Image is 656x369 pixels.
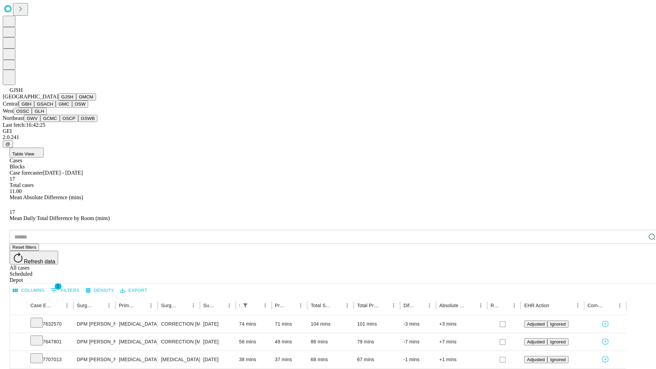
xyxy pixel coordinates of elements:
[161,351,196,368] div: [MEDICAL_DATA] COMPLETE EXCISION 5TH [MEDICAL_DATA] HEAD
[491,303,500,308] div: Resolved in EHR
[12,245,36,250] span: Reset filters
[3,122,45,128] span: Last fetch: 16:42:25
[11,285,46,296] button: Select columns
[32,108,46,115] button: GLH
[10,215,110,221] span: Mean Daily Total Difference by Room (mins)
[615,301,625,310] button: Menu
[573,301,583,310] button: Menu
[24,115,40,122] button: GWV
[550,301,560,310] button: Sort
[439,315,484,333] div: +3 mins
[439,333,484,351] div: +7 mins
[203,303,214,308] div: Surgery Date
[3,140,13,148] button: @
[62,301,72,310] button: Menu
[547,338,568,345] button: Ignored
[3,94,58,99] span: [GEOGRAPHIC_DATA]
[10,87,23,93] span: GJSH
[275,303,286,308] div: Predicted In Room Duration
[60,115,78,122] button: OSCP
[415,301,425,310] button: Sort
[119,351,154,368] div: [MEDICAL_DATA]
[527,357,545,362] span: Adjusted
[239,351,268,368] div: 38 mins
[30,333,70,351] div: 7647801
[146,301,156,310] button: Menu
[241,301,250,310] div: 1 active filter
[342,301,352,310] button: Menu
[34,100,56,108] button: GSACH
[357,333,397,351] div: 79 mins
[311,315,350,333] div: 104 mins
[10,194,83,200] span: Mean Absolute Difference (mins)
[500,301,509,310] button: Sort
[203,315,232,333] div: [DATE]
[3,134,653,140] div: 2.0.241
[357,351,397,368] div: 67 mins
[311,303,332,308] div: Total Scheduled Duration
[439,351,484,368] div: +1 mins
[119,303,136,308] div: Primary Service
[260,301,270,310] button: Menu
[547,320,568,328] button: Ignored
[5,141,10,147] span: @
[55,283,61,290] span: 1
[10,251,58,264] button: Refresh data
[605,301,615,310] button: Sort
[379,301,389,310] button: Sort
[404,333,433,351] div: -7 mins
[275,333,304,351] div: 49 mins
[30,315,70,333] div: 7632570
[311,351,350,368] div: 68 mins
[547,356,568,363] button: Ignored
[119,333,154,351] div: [MEDICAL_DATA]
[224,301,234,310] button: Menu
[189,301,198,310] button: Menu
[14,108,32,115] button: OSSC
[311,333,350,351] div: 86 mins
[389,301,398,310] button: Menu
[10,188,22,194] span: 11.00
[404,351,433,368] div: -1 mins
[275,351,304,368] div: 37 mins
[357,303,379,308] div: Total Predicted Duration
[404,315,433,333] div: -3 mins
[104,301,114,310] button: Menu
[476,301,486,310] button: Menu
[161,315,196,333] div: CORRECTION [MEDICAL_DATA], [MEDICAL_DATA] [MEDICAL_DATA]
[53,301,62,310] button: Sort
[203,351,232,368] div: [DATE]
[77,333,112,351] div: DPM [PERSON_NAME] [PERSON_NAME]
[76,93,96,100] button: GMCM
[203,333,232,351] div: [DATE]
[19,100,34,108] button: GBH
[10,170,43,176] span: Case forecaster
[527,322,545,327] span: Adjusted
[13,354,24,366] button: Expand
[30,351,70,368] div: 7707013
[3,128,653,134] div: GEI
[56,100,72,108] button: GMC
[3,108,14,114] span: West
[286,301,296,310] button: Sort
[77,315,112,333] div: DPM [PERSON_NAME] [PERSON_NAME]
[10,176,15,182] span: 17
[43,170,83,176] span: [DATE] - [DATE]
[13,336,24,348] button: Expand
[524,303,549,308] div: EHR Action
[3,101,19,107] span: Central
[509,301,519,310] button: Menu
[10,148,44,158] button: Table View
[161,333,196,351] div: CORRECTION [MEDICAL_DATA], RESECTION [MEDICAL_DATA] BASE
[95,301,104,310] button: Sort
[78,115,98,122] button: GSWB
[251,301,260,310] button: Sort
[12,151,34,156] span: Table View
[40,115,60,122] button: GCMC
[77,351,112,368] div: DPM [PERSON_NAME] [PERSON_NAME]
[239,303,240,308] div: Scheduled In Room Duration
[119,285,149,296] button: Export
[3,115,24,121] span: Northeast
[404,303,414,308] div: Difference
[179,301,189,310] button: Sort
